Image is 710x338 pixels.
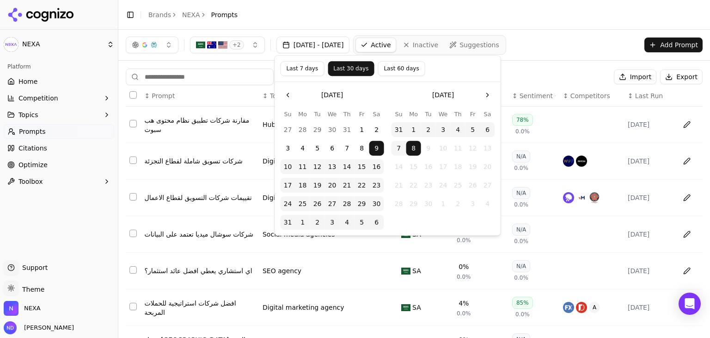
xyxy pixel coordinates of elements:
button: Sunday, September 7th, 2025, selected [392,141,406,156]
a: Digital marketing agency [263,193,344,202]
span: 0.0% [514,274,528,282]
span: 0.0% [514,201,528,208]
button: Saturday, August 23rd, 2025, selected [369,178,384,193]
button: Open organization switcher [4,301,41,316]
button: Monday, August 18th, 2025, selected [295,178,310,193]
button: Open user button [4,321,74,334]
img: disruptive advertising [576,302,587,313]
th: sentiment [508,86,559,106]
img: US [218,40,227,50]
button: Wednesday, August 6th, 2025 [325,141,340,156]
a: اي استشاري يعطي افضل عائد استثمار؟ [145,266,255,275]
button: Friday, September 5th, 2025, selected [355,215,369,230]
table: September 2025 [392,110,495,211]
button: Wednesday, July 30th, 2025 [325,122,340,137]
img: Nikhil Das [4,321,17,334]
span: 0.0% [515,311,530,318]
th: Sunday [281,110,295,119]
img: SA flag [401,304,410,311]
th: Friday [355,110,369,119]
button: Sunday, August 3rd, 2025 [281,141,295,156]
div: مقارنة شركات تطبيق نظام محتوى هب سبوت [145,116,255,134]
div: افضل شركات استراتيجية للحملات المربحة [145,299,255,317]
th: Wednesday [436,110,451,119]
button: Saturday, August 9th, 2025, selected [369,141,384,156]
a: Home [4,74,114,89]
div: ↕Sentiment [512,91,556,100]
button: Thursday, August 21st, 2025, selected [340,178,355,193]
img: NEXA [4,301,18,316]
a: Prompts [4,124,114,139]
span: NEXA [24,304,41,313]
div: [DATE] [628,266,671,275]
div: Open Intercom Messenger [679,293,701,315]
button: Sunday, August 31st, 2025, selected [392,122,406,137]
button: Saturday, September 6th, 2025, selected [369,215,384,230]
button: Monday, August 11th, 2025, selected [295,159,310,174]
th: Wednesday [325,110,340,119]
span: Prompt [152,91,175,100]
button: Last 60 days [378,61,425,76]
a: شركات سوشال ميديا تعتمد على البيانات [145,230,255,239]
button: Tuesday, August 26th, 2025, selected [310,196,325,211]
th: Topic [259,86,398,106]
div: شركات تسويق شاملة لقطاع التجزئة [145,156,255,166]
th: Monday [295,110,310,119]
button: Import [614,69,656,84]
span: Prompts [211,10,238,19]
div: [DATE] [628,303,671,312]
a: Citations [4,141,114,156]
button: Sunday, August 24th, 2025, selected [281,196,295,211]
th: Tuesday [421,110,436,119]
th: Saturday [480,110,495,119]
span: Home [18,77,37,86]
div: SEO agency [263,266,301,275]
button: Select row 2 [129,156,137,164]
button: Friday, August 29th, 2025, selected [355,196,369,211]
div: [DATE] [628,230,671,239]
img: wpp [563,156,574,167]
span: Citations [18,144,47,153]
a: Inactive [398,38,443,52]
a: Digital marketing agency [263,303,344,312]
div: ↕Prompt [145,91,255,100]
th: Competitors [559,86,624,106]
button: Monday, August 4th, 2025 [295,141,310,156]
span: Active [371,40,391,50]
button: Select row 5 [129,266,137,274]
button: Thursday, August 14th, 2025, selected [340,159,355,174]
button: Thursday, August 28th, 2025, selected [340,196,355,211]
th: Thursday [340,110,355,119]
button: Sunday, August 10th, 2025, selected [281,159,295,174]
button: Tuesday, July 29th, 2025 [310,122,325,137]
button: Toolbox [4,174,114,189]
span: Suggestions [459,40,499,50]
button: Tuesday, September 2nd, 2025, selected [421,122,436,137]
span: 0.0% [457,310,471,317]
button: Select row 4 [129,230,137,237]
th: Monday [406,110,421,119]
th: Last Run [624,86,675,106]
button: Add Prompt [644,38,703,52]
img: merkle [576,192,587,203]
button: [DATE] - [DATE] [276,37,350,53]
span: SA [412,303,421,312]
span: [PERSON_NAME] [20,324,74,332]
div: Social media agencies [263,230,335,239]
img: AU [207,40,216,50]
button: Edit in sheet [679,117,694,132]
button: Topics [4,107,114,122]
button: Wednesday, August 13th, 2025, selected [325,159,340,174]
th: Thursday [451,110,465,119]
button: Saturday, August 16th, 2025, selected [369,159,384,174]
a: Digital marketing agency [263,156,344,166]
img: dentsu [576,156,587,167]
button: Select row 1 [129,120,137,127]
button: Last 30 days [328,61,374,76]
button: Friday, August 1st, 2025 [355,122,369,137]
span: Competitors [570,91,610,100]
span: + 2 [229,40,244,50]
